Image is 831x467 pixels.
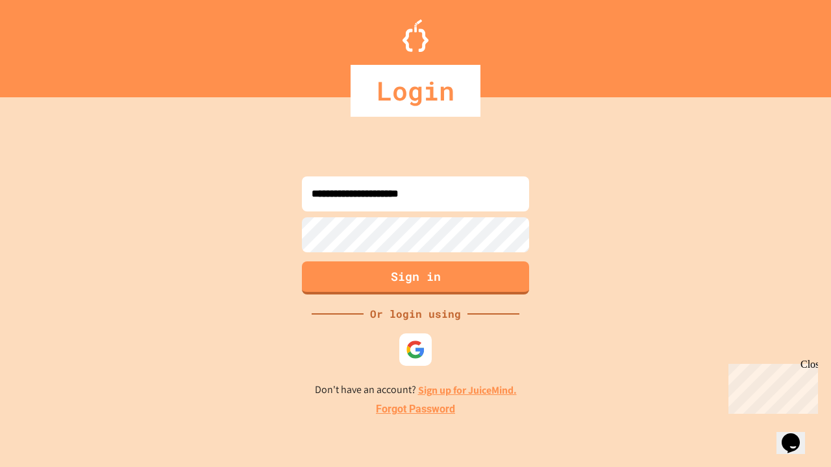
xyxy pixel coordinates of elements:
div: Or login using [364,306,467,322]
iframe: chat widget [723,359,818,414]
div: Login [351,65,480,117]
a: Forgot Password [376,401,455,417]
a: Sign up for JuiceMind. [418,383,517,397]
p: Don't have an account? [315,382,517,398]
img: Logo.svg [403,19,428,52]
iframe: chat widget [776,415,818,454]
img: google-icon.svg [406,340,425,359]
button: Sign in [302,261,529,294]
div: Chat with us now!Close [5,5,90,82]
